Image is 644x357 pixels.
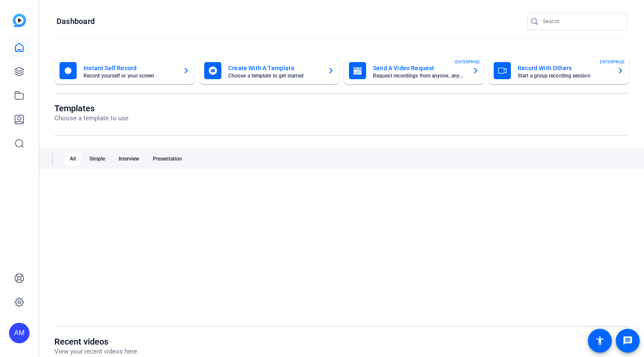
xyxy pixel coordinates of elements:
span: ENTERPRISE [455,59,480,65]
div: Presentation [148,152,187,166]
button: Instant Self RecordRecord yourself or your screen [54,57,195,84]
button: Create With A TemplateChoose a template to get started [199,57,340,84]
mat-card-subtitle: Start a group recording session [518,73,610,78]
p: Choose a template to use [54,113,128,123]
button: Send A Video RequestRequest recordings from anyone, anywhereENTERPRISE [344,57,484,84]
div: Simple [84,152,110,166]
div: AM [9,323,30,343]
mat-card-subtitle: Choose a template to get started [228,73,321,78]
mat-card-title: Send A Video Request [373,63,465,73]
div: Interview [113,152,144,166]
h1: Dashboard [57,16,95,27]
img: blue-gradient.svg [13,14,26,27]
mat-card-title: Record With Others [518,63,610,73]
mat-card-subtitle: Request recordings from anyone, anywhere [373,73,465,78]
button: Record With OthersStart a group recording sessionENTERPRISE [489,57,629,84]
input: Search [543,16,620,27]
h1: Templates [54,103,128,113]
mat-card-title: Instant Self Record [83,63,176,73]
h1: Recent videos [54,336,137,347]
p: View your recent videos here [54,347,137,357]
mat-card-title: Create With A Template [228,63,321,73]
mat-icon: accessibility [595,336,605,346]
mat-card-subtitle: Record yourself or your screen [83,73,176,78]
span: ENTERPRISE [600,59,625,65]
div: All [65,152,81,166]
mat-icon: message [623,336,633,346]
